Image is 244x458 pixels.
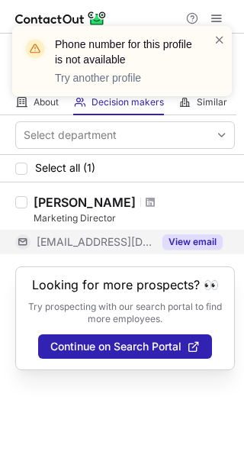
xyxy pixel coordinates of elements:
span: Continue on Search Portal [50,340,181,353]
div: Marketing Director [34,211,235,225]
p: Try prospecting with our search portal to find more employees. [27,301,223,325]
span: [EMAIL_ADDRESS][DOMAIN_NAME] [37,235,153,249]
img: warning [23,37,47,61]
button: Continue on Search Portal [38,334,212,359]
img: ContactOut v5.3.10 [15,9,107,27]
header: Phone number for this profile is not available [55,37,195,67]
button: Reveal Button [162,234,223,250]
div: [PERSON_NAME] [34,195,136,210]
span: Select all (1) [35,162,95,174]
p: Try another profile [55,70,195,85]
div: Select department [24,127,117,143]
header: Looking for more prospects? 👀 [32,278,219,292]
